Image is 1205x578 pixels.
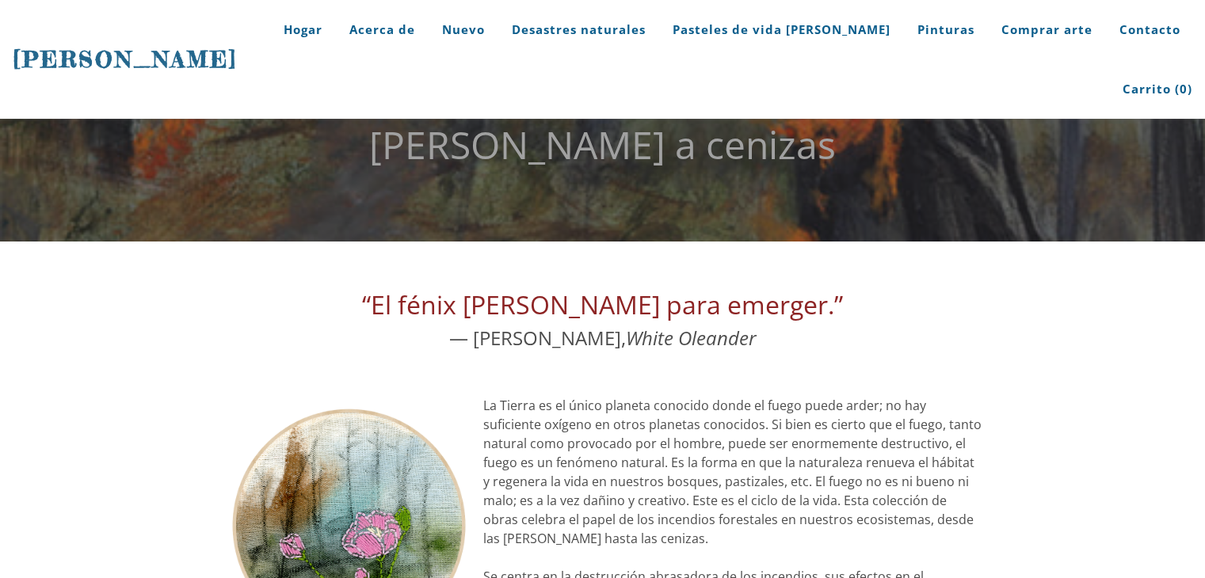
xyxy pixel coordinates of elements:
font: ) [1188,81,1192,97]
font: Pasteles de vida [PERSON_NAME] [673,21,890,37]
font: Hogar [284,21,322,37]
font: “El fénix [PERSON_NAME] para emerger.” [362,287,843,321]
font: Acerca de [349,21,415,37]
font: Desastres naturales [512,21,646,37]
font: Nuevo [442,21,485,37]
font: 0 [1180,81,1188,97]
font: La Tierra es el único planeta conocido donde el fuego puede arder; no hay suficiente oxígeno en o... [483,397,982,547]
a: [PERSON_NAME] [13,44,238,74]
font: — [PERSON_NAME], [449,325,626,351]
font: White Oleander [626,325,756,351]
font: [PERSON_NAME] a cenizas [369,119,836,170]
font: Carrito ( [1123,81,1180,97]
font: Pinturas [917,21,974,37]
font: Contacto [1119,21,1180,37]
a: Carrito (0) [1111,59,1192,119]
font: Comprar arte [1001,21,1093,37]
font: [PERSON_NAME] [13,46,238,73]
